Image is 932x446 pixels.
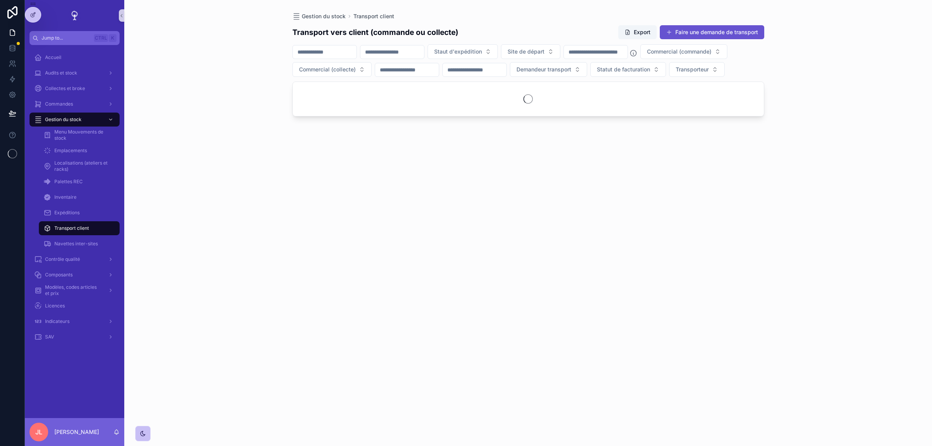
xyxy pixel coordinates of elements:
[68,9,81,22] img: App logo
[510,62,587,77] button: Select Button
[54,225,89,231] span: Transport client
[45,54,61,61] span: Accueil
[45,85,85,92] span: Collectes et broke
[516,66,571,73] span: Demandeur transport
[597,66,650,73] span: Statut de facturation
[292,27,458,38] h1: Transport vers client (commande ou collecte)
[30,283,120,297] a: Modèles, codes articles et prix
[640,44,727,59] button: Select Button
[30,268,120,282] a: Composants
[30,97,120,111] a: Commandes
[110,35,116,41] span: K
[618,25,657,39] button: Export
[30,31,120,45] button: Jump to...CtrlK
[54,210,80,216] span: Expéditions
[299,66,356,73] span: Commercial (collecte)
[292,62,372,77] button: Select Button
[669,62,725,77] button: Select Button
[54,148,87,154] span: Emplacements
[42,35,91,41] span: Jump to...
[45,284,102,297] span: Modèles, codes articles et prix
[353,12,394,20] a: Transport client
[590,62,666,77] button: Select Button
[30,66,120,80] a: Audits et stock
[30,299,120,313] a: Licences
[39,159,120,173] a: Localisations (ateliers et racks)
[39,175,120,189] a: Palettes REC
[45,256,80,262] span: Contrôle qualité
[501,44,560,59] button: Select Button
[45,303,65,309] span: Licences
[292,12,346,20] a: Gestion du stock
[45,318,70,325] span: Indicateurs
[39,237,120,251] a: Navettes inter-sites
[45,116,82,123] span: Gestion du stock
[39,190,120,204] a: Inventaire
[45,334,54,340] span: SAV
[45,101,73,107] span: Commandes
[434,48,482,56] span: Staut d'expédition
[30,82,120,95] a: Collectes et broke
[94,34,108,42] span: Ctrl
[302,12,346,20] span: Gestion du stock
[39,144,120,158] a: Emplacements
[30,330,120,344] a: SAV
[54,160,112,172] span: Localisations (ateliers et racks)
[35,427,42,437] span: JL
[45,272,73,278] span: Composants
[54,194,77,200] span: Inventaire
[676,66,709,73] span: Transporteur
[660,25,764,39] button: Faire une demande de transport
[54,428,99,436] p: [PERSON_NAME]
[39,221,120,235] a: Transport client
[30,314,120,328] a: Indicateurs
[54,129,112,141] span: Menu Mouvements de stock
[428,44,498,59] button: Select Button
[25,45,124,354] div: scrollable content
[45,70,77,76] span: Audits et stock
[30,50,120,64] a: Accueil
[39,206,120,220] a: Expéditions
[54,179,83,185] span: Palettes REC
[647,48,711,56] span: Commercial (commande)
[30,113,120,127] a: Gestion du stock
[30,252,120,266] a: Contrôle qualité
[54,241,98,247] span: Navettes inter-sites
[39,128,120,142] a: Menu Mouvements de stock
[508,48,544,56] span: Site de départ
